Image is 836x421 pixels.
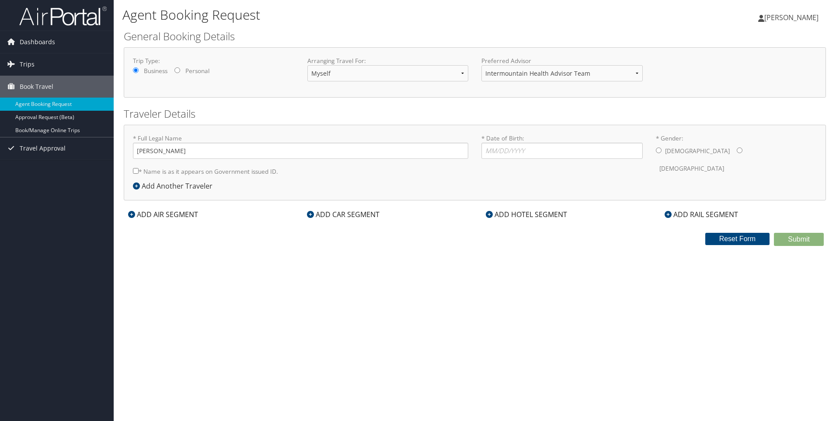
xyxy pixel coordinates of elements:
[133,163,278,179] label: * Name is as it appears on Government issued ID.
[764,13,819,22] span: [PERSON_NAME]
[303,209,384,220] div: ADD CAR SEGMENT
[659,160,724,177] label: [DEMOGRAPHIC_DATA]
[665,143,730,159] label: [DEMOGRAPHIC_DATA]
[133,143,468,159] input: * Full Legal Name
[122,6,592,24] h1: Agent Booking Request
[656,147,662,153] input: * Gender:[DEMOGRAPHIC_DATA][DEMOGRAPHIC_DATA]
[737,147,742,153] input: * Gender:[DEMOGRAPHIC_DATA][DEMOGRAPHIC_DATA]
[124,106,826,121] h2: Traveler Details
[185,67,209,75] label: Personal
[307,56,469,65] label: Arranging Travel For:
[774,233,824,246] button: Submit
[144,67,167,75] label: Business
[660,209,742,220] div: ADD RAIL SEGMENT
[758,4,827,31] a: [PERSON_NAME]
[133,134,468,159] label: * Full Legal Name
[20,76,53,98] span: Book Travel
[20,31,55,53] span: Dashboards
[705,233,770,245] button: Reset Form
[124,29,826,44] h2: General Booking Details
[481,143,643,159] input: * Date of Birth:
[124,209,202,220] div: ADD AIR SEGMENT
[481,56,643,65] label: Preferred Advisor
[656,134,817,177] label: * Gender:
[481,134,643,159] label: * Date of Birth:
[481,209,571,220] div: ADD HOTEL SEGMENT
[133,168,139,174] input: * Name is as it appears on Government issued ID.
[20,53,35,75] span: Trips
[20,137,66,159] span: Travel Approval
[19,6,107,26] img: airportal-logo.png
[133,181,217,191] div: Add Another Traveler
[133,56,294,65] label: Trip Type:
